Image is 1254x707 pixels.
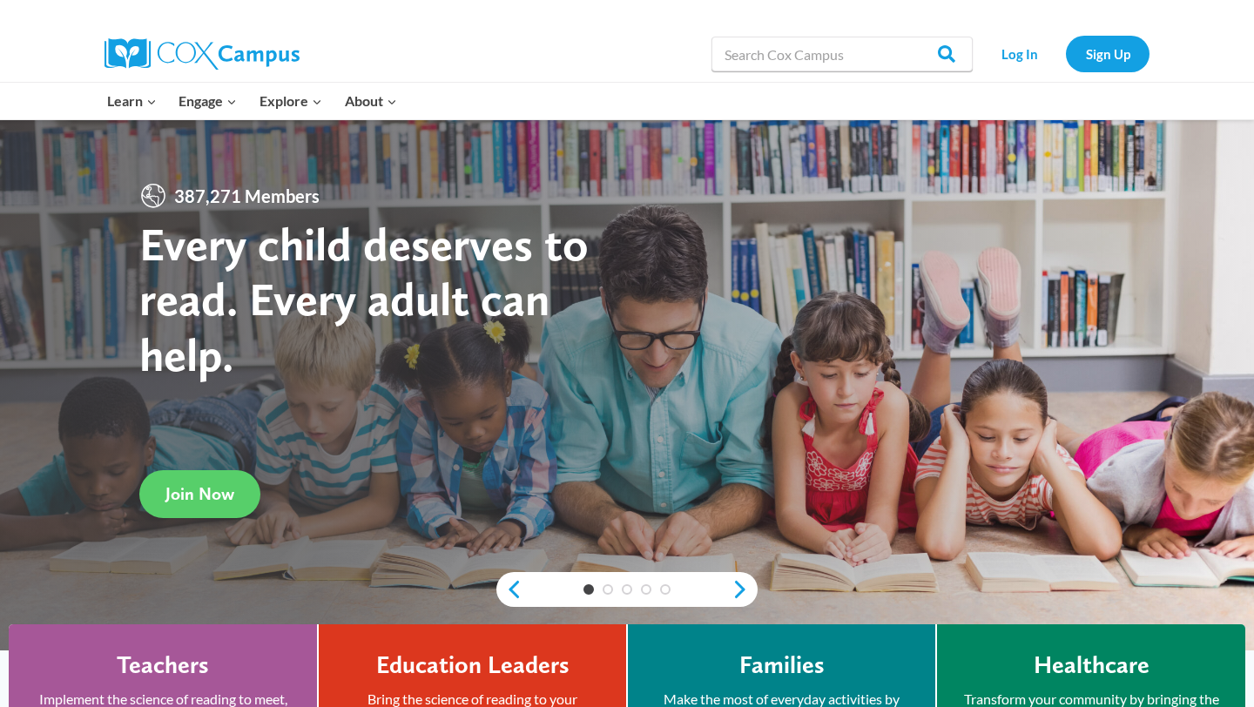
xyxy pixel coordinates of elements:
a: Sign Up [1066,36,1149,71]
span: Explore [260,90,322,112]
a: Log In [981,36,1057,71]
a: 3 [622,584,632,595]
nav: Primary Navigation [96,83,408,119]
span: Engage [179,90,237,112]
img: Cox Campus [104,38,300,70]
a: Join Now [139,470,260,518]
a: next [731,579,758,600]
span: 387,271 Members [167,182,327,210]
a: previous [496,579,522,600]
strong: Every child deserves to read. Every adult can help. [139,216,589,382]
span: About [345,90,397,112]
h4: Teachers [117,650,209,680]
a: 2 [603,584,613,595]
h4: Education Leaders [376,650,570,680]
a: 4 [641,584,651,595]
a: 1 [583,584,594,595]
span: Join Now [165,483,234,504]
nav: Secondary Navigation [981,36,1149,71]
input: Search Cox Campus [711,37,973,71]
div: content slider buttons [496,572,758,607]
h4: Families [739,650,825,680]
span: Learn [107,90,157,112]
h4: Healthcare [1034,650,1149,680]
a: 5 [660,584,671,595]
